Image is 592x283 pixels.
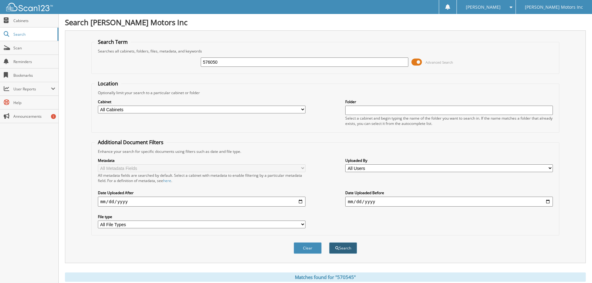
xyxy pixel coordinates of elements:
[98,197,305,207] input: start
[98,158,305,163] label: Metadata
[13,86,51,92] span: User Reports
[345,158,553,163] label: Uploaded By
[329,242,357,254] button: Search
[65,272,586,282] div: Matches found for "570545"
[13,114,55,119] span: Announcements
[98,214,305,219] label: File type
[466,5,501,9] span: [PERSON_NAME]
[98,190,305,195] label: Date Uploaded After
[13,59,55,64] span: Reminders
[95,39,131,45] legend: Search Term
[13,18,55,23] span: Cabinets
[95,48,556,54] div: Searches all cabinets, folders, files, metadata, and keywords
[13,73,55,78] span: Bookmarks
[95,80,121,87] legend: Location
[345,197,553,207] input: end
[294,242,322,254] button: Clear
[95,139,167,146] legend: Additional Document Filters
[98,99,305,104] label: Cabinet
[425,60,453,65] span: Advanced Search
[525,5,583,9] span: [PERSON_NAME] Motors Inc
[345,190,553,195] label: Date Uploaded Before
[95,149,556,154] div: Enhance your search for specific documents using filters such as date and file type.
[13,45,55,51] span: Scan
[163,178,171,183] a: here
[345,116,553,126] div: Select a cabinet and begin typing the name of the folder you want to search in. If the name match...
[13,32,54,37] span: Search
[13,100,55,105] span: Help
[345,99,553,104] label: Folder
[51,114,56,119] div: 1
[6,3,53,11] img: scan123-logo-white.svg
[95,90,556,95] div: Optionally limit your search to a particular cabinet or folder
[98,173,305,183] div: All metadata fields are searched by default. Select a cabinet with metadata to enable filtering b...
[65,17,586,27] h1: Search [PERSON_NAME] Motors Inc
